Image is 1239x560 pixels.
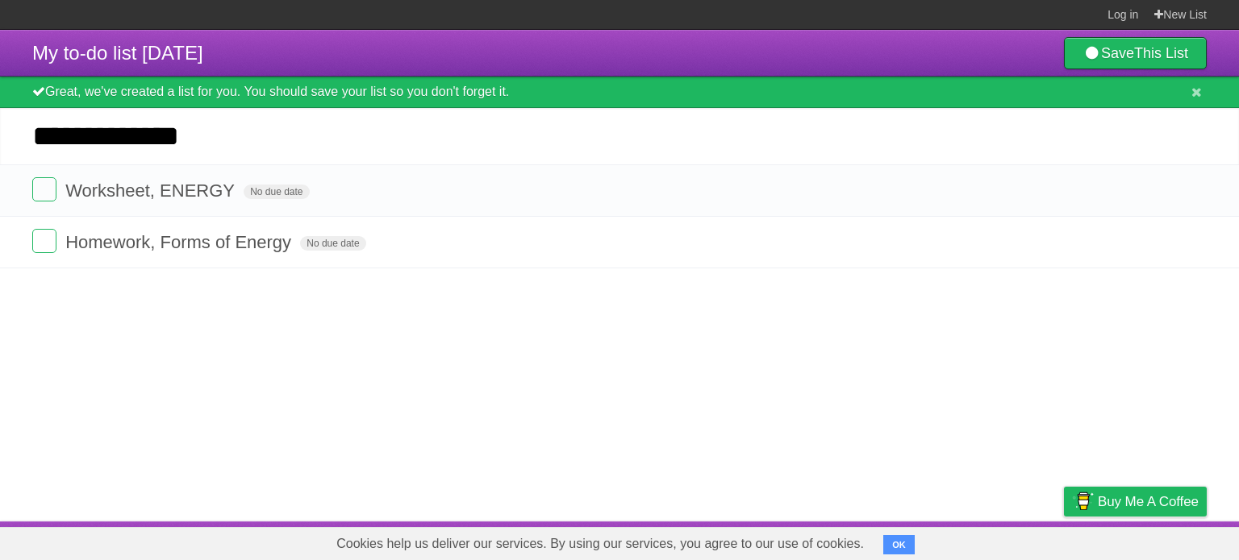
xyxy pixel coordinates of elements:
[244,185,309,199] span: No due date
[883,535,915,554] button: OK
[32,229,56,253] label: Done
[65,180,239,201] span: Worksheet, ENERGY
[320,528,880,560] span: Cookies help us deliver our services. By using our services, you agree to our use of cookies.
[1105,525,1207,556] a: Suggest a feature
[1072,487,1094,515] img: Buy me a coffee
[1064,487,1207,516] a: Buy me a coffee
[65,232,295,252] span: Homework, Forms of Energy
[32,177,56,201] label: Done
[849,525,883,556] a: About
[988,525,1024,556] a: Terms
[1098,487,1199,516] span: Buy me a coffee
[300,236,365,251] span: No due date
[1064,37,1207,69] a: SaveThis List
[1043,525,1085,556] a: Privacy
[1134,45,1188,61] b: This List
[903,525,968,556] a: Developers
[32,42,203,64] span: My to-do list [DATE]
